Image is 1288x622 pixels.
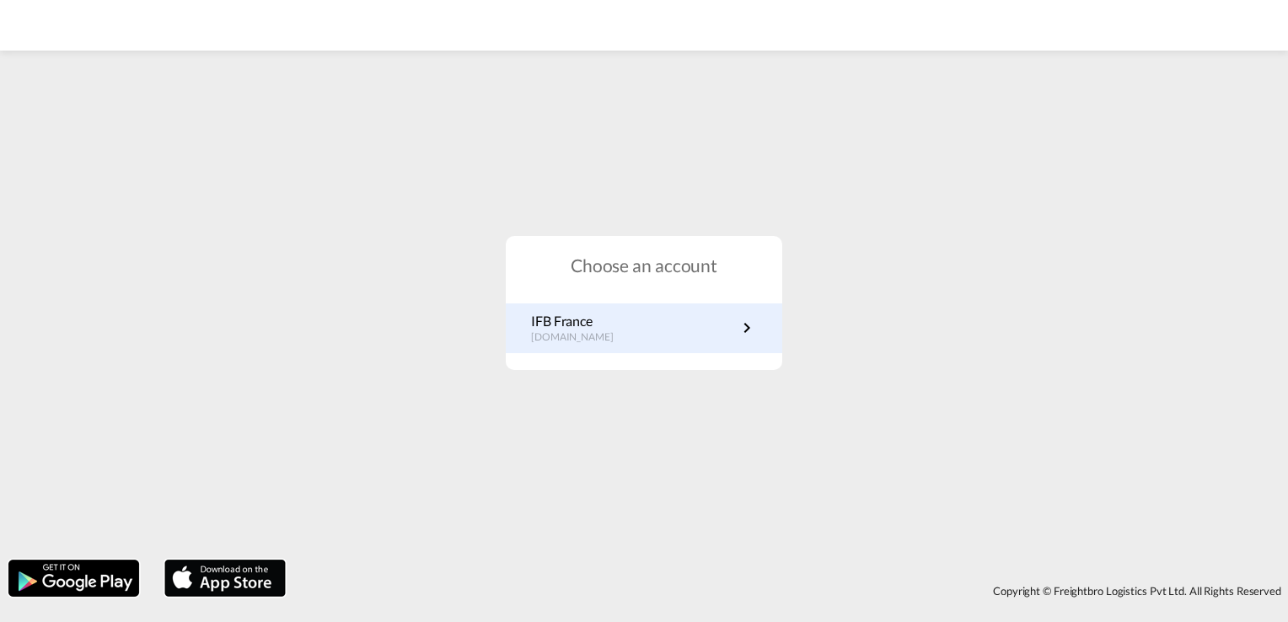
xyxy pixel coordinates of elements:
[737,318,757,338] md-icon: icon-chevron-right
[506,253,782,277] h1: Choose an account
[531,330,631,345] p: [DOMAIN_NAME]
[163,558,287,598] img: apple.png
[7,558,141,598] img: google.png
[531,312,757,345] a: IFB France[DOMAIN_NAME]
[531,312,631,330] p: IFB France
[294,576,1288,605] div: Copyright © Freightbro Logistics Pvt Ltd. All Rights Reserved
